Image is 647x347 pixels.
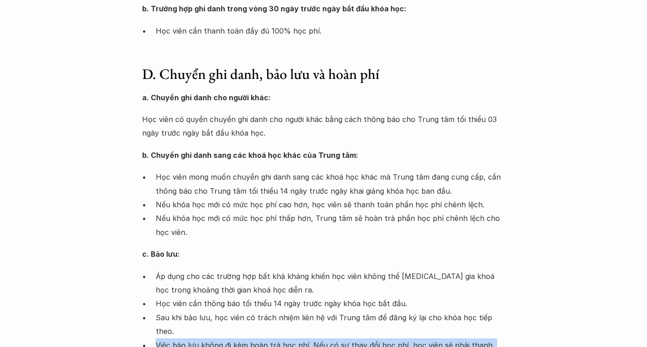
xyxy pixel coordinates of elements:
[156,269,505,297] p: Áp dụng cho các trường hợp bất khả kháng khiến học viên không thể [MEDICAL_DATA] gia khoá học tro...
[142,249,180,259] strong: c. Bảo lưu:
[156,311,505,338] p: Sau khi bảo lưu, học viên có trách nhiệm liên hệ với Trung tâm để đăng ký lại cho khóa học tiếp t...
[142,4,406,13] strong: b. Trường hợp ghi danh trong vòng 30 ngày trước ngày bắt đầu khóa học:
[142,65,505,84] h3: D. Chuyển ghi danh, bảo lưu và hoàn phí
[142,93,271,102] strong: a. Chuyển ghi danh cho người khác:
[142,112,505,140] p: Học viên có quyền chuyển ghi danh cho người khác bằng cách thông báo cho Trung tâm tối thiểu 03 n...
[156,211,505,239] p: Nếu khóa học mới có mức học phí thấp hơn, Trung tâm sẽ hoàn trả phần học phí chênh lệch cho học v...
[156,24,505,38] p: Học viên cần thanh toán đầy đủ 100% học phí.
[156,198,505,211] p: Nếu khóa học mới có mức học phí cao hơn, học viên sẽ thanh toán phần học phí chênh lệch.
[142,151,358,160] strong: b. Chuyển ghi danh sang các khoá học khác của Trung tâm:
[156,170,505,198] p: Học viên mong muốn chuyển ghi danh sang các khoá học khác mà Trung tâm đang cung cấp, cần thông b...
[156,297,505,310] p: Học viên cần thông báo tối thiểu 14 ngày trước ngày khóa học bắt đầu.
